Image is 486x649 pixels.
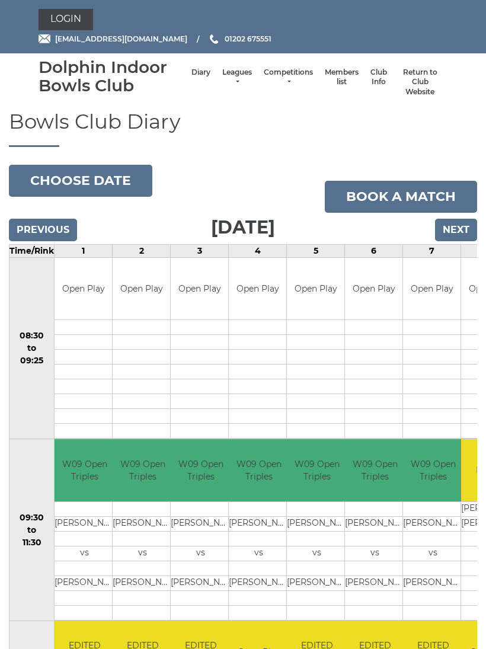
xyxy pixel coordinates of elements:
div: Dolphin Indoor Bowls Club [39,58,186,95]
td: [PERSON_NAME] [345,576,405,590]
td: 4 [229,244,287,257]
td: [PERSON_NAME] [113,516,172,531]
td: [PERSON_NAME] [287,516,347,531]
td: Open Play [113,258,170,320]
button: Choose date [9,165,152,197]
h1: Bowls Club Diary [9,111,477,146]
td: Time/Rink [9,244,55,257]
a: Book a match [325,181,477,213]
td: Open Play [55,258,112,320]
td: W09 Open Triples [171,439,231,501]
td: 2 [113,244,171,257]
a: Return to Club Website [399,68,442,97]
a: Members list [325,68,359,87]
td: 09:30 to 11:30 [9,439,55,621]
a: Diary [191,68,210,78]
td: Open Play [229,258,286,320]
a: Competitions [264,68,313,87]
td: 7 [403,244,461,257]
a: Leagues [222,68,252,87]
a: Phone us 01202 675551 [208,33,271,44]
img: Email [39,34,50,43]
td: 6 [345,244,403,257]
td: 08:30 to 09:25 [9,257,55,439]
td: [PERSON_NAME] [403,576,463,590]
td: W09 Open Triples [403,439,463,501]
img: Phone us [210,34,218,44]
td: [PERSON_NAME] [55,576,114,590]
td: W09 Open Triples [287,439,347,501]
td: vs [171,546,231,561]
a: Email [EMAIL_ADDRESS][DOMAIN_NAME] [39,33,187,44]
td: [PERSON_NAME] [171,576,231,590]
input: Next [435,219,477,241]
td: 5 [287,244,345,257]
td: vs [345,546,405,561]
span: 01202 675551 [225,34,271,43]
td: vs [55,546,114,561]
td: Open Play [171,258,228,320]
td: [PERSON_NAME] [55,516,114,531]
td: [PERSON_NAME] [345,516,405,531]
td: [PERSON_NAME] [171,516,231,531]
input: Previous [9,219,77,241]
td: [PERSON_NAME] [287,576,347,590]
td: W09 Open Triples [229,439,289,501]
td: Open Play [403,258,461,320]
td: 3 [171,244,229,257]
span: [EMAIL_ADDRESS][DOMAIN_NAME] [55,34,187,43]
td: vs [287,546,347,561]
td: vs [229,546,289,561]
td: W09 Open Triples [345,439,405,501]
td: [PERSON_NAME] [229,516,289,531]
td: vs [113,546,172,561]
td: vs [403,546,463,561]
a: Club Info [370,68,387,87]
td: [PERSON_NAME] [229,576,289,590]
td: [PERSON_NAME] [403,516,463,531]
td: Open Play [287,258,344,320]
td: Open Play [345,258,402,320]
td: W09 Open Triples [55,439,114,501]
a: Login [39,9,93,30]
td: 1 [55,244,113,257]
td: [PERSON_NAME] [113,576,172,590]
td: W09 Open Triples [113,439,172,501]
